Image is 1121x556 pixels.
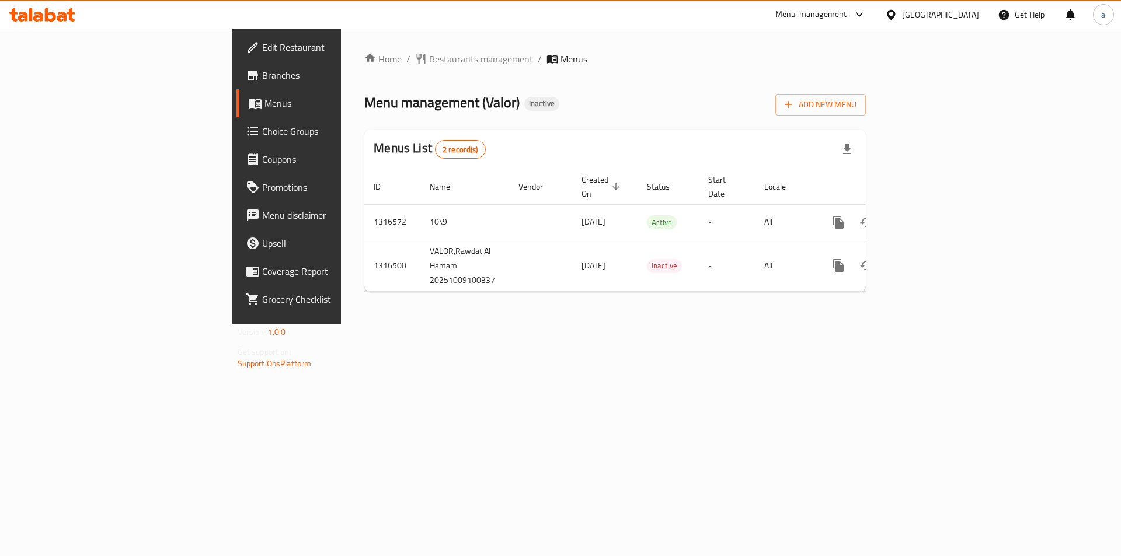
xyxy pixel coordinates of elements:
[582,214,605,229] span: [DATE]
[268,324,286,340] span: 1.0.0
[262,264,410,278] span: Coverage Report
[538,52,542,66] li: /
[420,204,509,240] td: 10\9
[852,251,880,279] button: Change Status
[364,52,866,66] nav: breadcrumb
[238,344,291,359] span: Get support on:
[755,204,815,240] td: All
[647,215,677,229] div: Active
[236,229,419,257] a: Upsell
[755,240,815,291] td: All
[236,61,419,89] a: Branches
[560,52,587,66] span: Menus
[824,251,852,279] button: more
[236,145,419,173] a: Coupons
[582,258,605,273] span: [DATE]
[236,33,419,61] a: Edit Restaurant
[364,169,946,292] table: enhanced table
[436,144,485,155] span: 2 record(s)
[262,68,410,82] span: Branches
[647,216,677,229] span: Active
[262,208,410,222] span: Menu disclaimer
[236,117,419,145] a: Choice Groups
[524,99,559,109] span: Inactive
[262,180,410,194] span: Promotions
[415,52,533,66] a: Restaurants management
[262,236,410,250] span: Upsell
[708,173,741,201] span: Start Date
[238,356,312,371] a: Support.OpsPlatform
[518,180,558,194] span: Vendor
[775,8,847,22] div: Menu-management
[430,180,465,194] span: Name
[582,173,624,201] span: Created On
[435,140,486,159] div: Total records count
[262,40,410,54] span: Edit Restaurant
[262,124,410,138] span: Choice Groups
[699,204,755,240] td: -
[699,240,755,291] td: -
[236,201,419,229] a: Menu disclaimer
[647,259,682,272] span: Inactive
[902,8,979,21] div: [GEOGRAPHIC_DATA]
[852,208,880,236] button: Change Status
[364,89,520,116] span: Menu management ( Valor )
[264,96,410,110] span: Menus
[524,97,559,111] div: Inactive
[775,94,866,116] button: Add New Menu
[262,292,410,306] span: Grocery Checklist
[833,135,861,163] div: Export file
[236,89,419,117] a: Menus
[420,240,509,291] td: VALOR,Rawdat Al Hamam 20251009100337
[236,173,419,201] a: Promotions
[647,180,685,194] span: Status
[262,152,410,166] span: Coupons
[764,180,801,194] span: Locale
[1101,8,1105,21] span: a
[236,285,419,313] a: Grocery Checklist
[236,257,419,285] a: Coverage Report
[374,180,396,194] span: ID
[824,208,852,236] button: more
[374,139,485,159] h2: Menus List
[429,52,533,66] span: Restaurants management
[815,169,946,205] th: Actions
[238,324,266,340] span: Version:
[785,97,857,112] span: Add New Menu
